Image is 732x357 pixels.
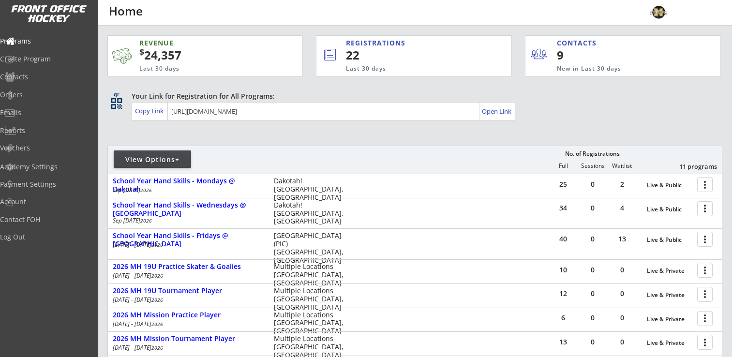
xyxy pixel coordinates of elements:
[607,163,636,169] div: Waitlist
[113,321,261,327] div: [DATE] - [DATE]
[647,237,692,243] div: Live & Public
[647,182,692,189] div: Live & Public
[139,65,256,73] div: Last 30 days
[557,47,616,63] div: 9
[274,263,350,287] div: Multiple Locations [GEOGRAPHIC_DATA], [GEOGRAPHIC_DATA]
[697,335,713,350] button: more_vert
[647,292,692,298] div: Live & Private
[549,236,578,242] div: 40
[647,340,692,346] div: Live & Private
[113,311,264,319] div: 2026 MH Mission Practice Player
[608,236,637,242] div: 13
[151,321,163,327] em: 2026
[578,339,607,345] div: 0
[113,242,261,248] div: [DATE] - [DATE]
[697,263,713,278] button: more_vert
[113,177,264,193] div: School Year Hand Skills - Mondays @ Dakotah
[549,181,578,188] div: 25
[578,236,607,242] div: 0
[274,232,350,264] div: [GEOGRAPHIC_DATA] (PIC) [GEOGRAPHIC_DATA], [GEOGRAPHIC_DATA]
[151,297,163,303] em: 2026
[557,38,601,48] div: CONTACTS
[113,218,261,223] div: Sep [DATE]
[667,162,717,171] div: 11 programs
[139,47,272,63] div: 24,357
[647,268,692,274] div: Live & Private
[608,290,637,297] div: 0
[346,65,472,73] div: Last 30 days
[274,287,350,311] div: Multiple Locations [GEOGRAPHIC_DATA], [GEOGRAPHIC_DATA]
[549,267,578,273] div: 10
[139,46,144,58] sup: $
[647,206,692,213] div: Live & Public
[608,205,637,211] div: 4
[578,205,607,211] div: 0
[697,201,713,216] button: more_vert
[274,201,350,225] div: Dakotah! [GEOGRAPHIC_DATA], [GEOGRAPHIC_DATA]
[697,177,713,192] button: more_vert
[482,104,512,118] a: Open Link
[562,150,622,157] div: No. of Registrations
[274,311,350,335] div: Multiple Locations [GEOGRAPHIC_DATA], [GEOGRAPHIC_DATA]
[113,345,261,351] div: [DATE] - [DATE]
[114,155,191,164] div: View Options
[608,267,637,273] div: 0
[113,335,264,343] div: 2026 MH Mission Tournament Player
[647,316,692,323] div: Live & Private
[140,187,152,193] em: 2026
[549,314,578,321] div: 6
[151,344,163,351] em: 2026
[697,311,713,326] button: more_vert
[346,38,467,48] div: REGISTRATIONS
[608,314,637,321] div: 0
[482,107,512,116] div: Open Link
[274,177,350,201] div: Dakotah! [GEOGRAPHIC_DATA], [GEOGRAPHIC_DATA]
[557,65,675,73] div: New in Last 30 days
[113,273,261,279] div: [DATE] - [DATE]
[578,290,607,297] div: 0
[135,106,165,115] div: Copy Link
[697,232,713,247] button: more_vert
[113,263,264,271] div: 2026 MH 19U Practice Skater & Goalies
[549,205,578,211] div: 34
[578,267,607,273] div: 0
[110,91,122,98] div: qr
[578,163,607,169] div: Sessions
[578,314,607,321] div: 0
[113,297,261,303] div: [DATE] - [DATE]
[151,272,163,279] em: 2026
[578,181,607,188] div: 0
[608,339,637,345] div: 0
[140,217,152,224] em: 2026
[139,38,256,48] div: REVENUE
[113,187,261,193] div: Sep [DATE]
[132,91,692,101] div: Your Link for Registration for All Programs:
[113,232,264,248] div: School Year Hand Skills - Fridays @ [GEOGRAPHIC_DATA]
[113,287,264,295] div: 2026 MH 19U Tournament Player
[697,287,713,302] button: more_vert
[549,290,578,297] div: 12
[608,181,637,188] div: 2
[113,201,264,218] div: School Year Hand Skills - Wednesdays @ [GEOGRAPHIC_DATA]
[549,339,578,345] div: 13
[151,241,163,248] em: 2026
[549,163,578,169] div: Full
[346,47,479,63] div: 22
[109,96,124,111] button: qr_code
